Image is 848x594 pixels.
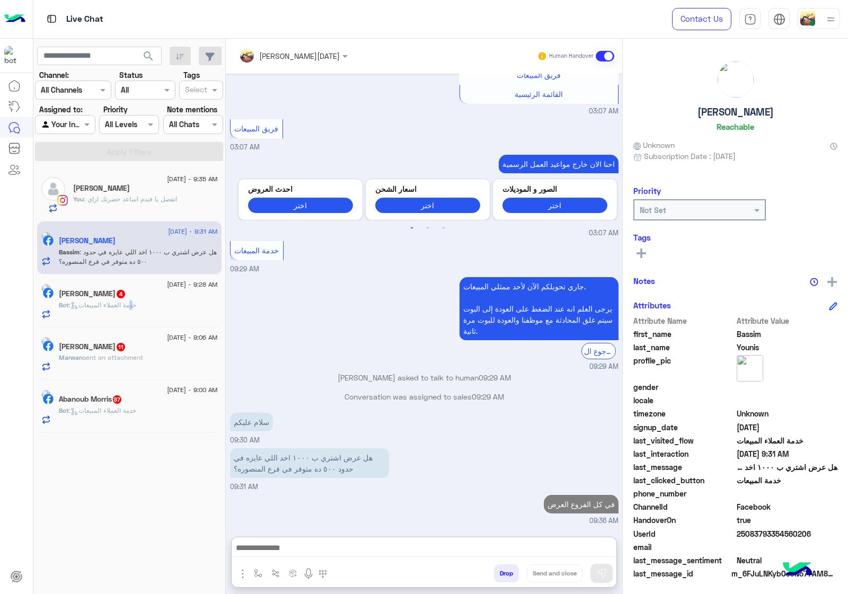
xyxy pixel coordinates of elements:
[633,515,735,526] span: HandoverOn
[119,69,143,81] label: Status
[515,90,563,99] span: القائمة الرئيسية
[41,284,51,294] img: picture
[737,355,763,382] img: picture
[57,195,68,206] img: Instagram
[731,568,837,579] span: m_6FJuLNKyb0sONo77AM8b4uFwrWG-N6K2UgpbaFB60Hj1PxCiRCerQwskz1SGHFtA2M3y09Q2r221nC3ztdauug
[779,552,816,589] img: hulul-logo.png
[136,47,162,69] button: search
[43,394,54,404] img: Facebook
[633,448,735,459] span: last_interaction
[824,13,837,26] img: profile
[596,568,607,579] img: send message
[250,564,267,582] button: select flow
[737,395,838,406] span: null
[84,195,177,203] span: اتفضل يا فندم اساعد حضرتك ازاي
[737,475,838,486] span: خدمة المبيعات
[737,422,838,433] span: 2025-08-28T00:07:16.244Z
[289,569,297,578] img: create order
[285,564,302,582] button: create order
[633,315,735,326] span: Attribute Name
[633,528,735,539] span: UserId
[43,288,54,298] img: Facebook
[737,501,838,512] span: 0
[248,198,353,213] button: اختر
[4,46,23,65] img: 713415422032625
[633,395,735,406] span: locale
[59,301,69,309] span: Bot
[633,542,735,553] span: email
[718,61,754,97] img: picture
[633,139,675,150] span: Unknown
[375,198,480,213] button: اختر
[267,564,285,582] button: Trigger scenario
[117,290,125,298] span: 4
[827,277,837,287] img: add
[59,406,69,414] span: Bot
[739,8,761,30] a: tab
[502,183,607,194] p: الصور و الموديلات
[672,8,731,30] a: Contact Us
[167,333,217,342] span: [DATE] - 9:06 AM
[472,392,504,401] span: 09:29 AM
[271,569,280,578] img: Trigger scenario
[633,329,735,340] span: first_name
[113,395,121,404] span: 87
[59,236,116,245] h5: Bassim Younis
[737,542,838,553] span: null
[41,232,51,241] img: picture
[4,8,25,30] img: Logo
[234,246,279,255] span: خدمة المبيعات
[183,84,207,97] div: Select
[494,564,519,582] button: Drop
[39,69,69,81] label: Channel:
[438,223,449,234] button: 3 of 2
[83,353,143,361] span: sent an attachment
[633,408,735,419] span: timezone
[230,265,259,273] span: 09:29 AM
[633,355,735,379] span: profile_pic
[633,475,735,486] span: last_clicked_button
[41,337,51,347] img: picture
[737,462,838,473] span: هل عرض اشتري ب ١٠٠٠ اخد اللي عايزه في حدود ٥٠٠ ده متوفر في فرع المنصوره؟
[230,448,389,478] p: 28/8/2025, 9:31 AM
[43,341,54,351] img: Facebook
[633,555,735,566] span: last_message_sentiment
[69,406,136,414] span: : خدمة العملاء المبيعات
[66,12,103,26] p: Live Chat
[230,143,260,151] span: 03:07 AM
[41,177,65,201] img: defaultAdmin.png
[230,483,258,491] span: 09:31 AM
[527,564,582,582] button: Send and close
[59,248,217,265] span: هل عرض اشتري ب ١٠٠٠ اخد اللي عايزه في حدود ٥٠٠ ده متوفر في فرع المنصوره؟
[633,233,837,242] h6: Tags
[230,413,273,431] p: 28/8/2025, 9:30 AM
[773,13,785,25] img: tab
[69,301,136,309] span: : خدمة العملاء المبيعات
[633,276,655,286] h6: Notes
[168,227,217,236] span: [DATE] - 9:31 AM
[45,12,58,25] img: tab
[59,353,83,361] span: Marwan
[248,183,353,194] p: احدث العروض
[39,104,83,115] label: Assigned to:
[737,435,838,446] span: خدمة العملاء المبيعات
[167,104,217,115] label: Note mentions
[581,343,616,359] div: الرجوع ال Bot
[633,488,735,499] span: phone_number
[59,342,126,351] h5: Marwan Al Araby
[737,488,838,499] span: null
[117,343,125,351] span: 11
[633,186,661,196] h6: Priority
[633,422,735,433] span: signup_date
[73,184,130,193] h5: Akram Habib
[589,362,619,372] span: 09:29 AM
[544,495,619,513] p: 28/8/2025, 9:36 AM
[737,329,838,340] span: Bassim
[302,568,315,580] img: send voice note
[234,124,278,133] span: فريق المبيعات
[800,11,815,25] img: userImage
[589,516,619,526] span: 09:36 AM
[810,278,818,286] img: notes
[236,568,249,580] img: send attachment
[183,69,200,81] label: Tags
